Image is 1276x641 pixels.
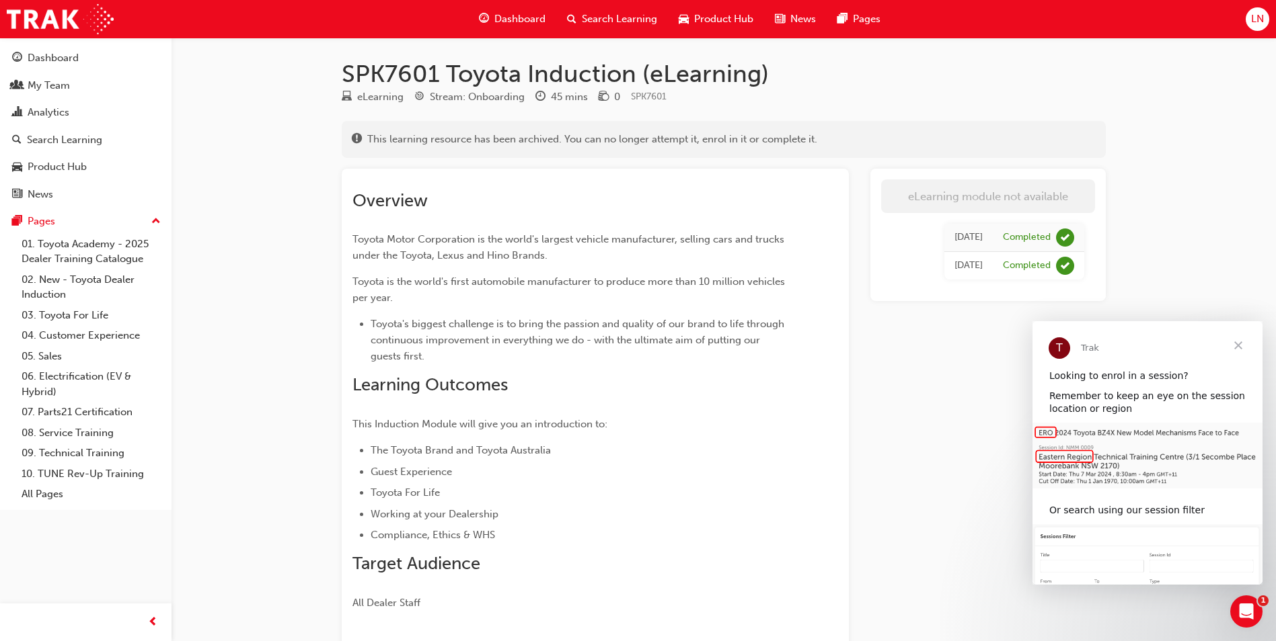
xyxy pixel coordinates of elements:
[352,190,428,211] span: Overview
[16,423,166,443] a: 08. Service Training
[954,230,983,245] div: Tue Jun 09 2020 16:12:59 GMT+1000 (Australian Eastern Standard Time)
[16,464,166,484] a: 10. TUNE Rev-Up Training
[5,43,166,209] button: DashboardMy TeamAnalyticsSearch LearningProduct HubNews
[12,52,22,65] span: guage-icon
[430,89,525,105] div: Stream: Onboarding
[5,46,166,71] a: Dashboard
[16,325,166,346] a: 04. Customer Experience
[631,91,667,102] span: Learning resource code
[614,89,620,105] div: 0
[567,11,576,28] span: search-icon
[342,91,352,103] span: learningResourceType_ELEARNING-icon
[679,11,689,28] span: car-icon
[694,11,753,27] span: Product Hub
[28,105,69,120] div: Analytics
[28,78,70,93] div: My Team
[352,275,788,304] span: Toyota is the world's first automobile manufacturer to produce more than 10 million vehicles per ...
[5,155,166,179] a: Product Hub
[352,374,508,395] span: Learning Outcomes
[827,5,891,33] a: pages-iconPages
[352,233,787,261] span: Toyota Motor Corporation is the world's largest vehicle manufacturer, selling cars and trucks und...
[342,59,1106,89] h1: SPK7601 Toyota Induction (eLearning)
[16,402,166,423] a: 07. Parts21 Certification
[1246,7,1269,31] button: LN
[881,179,1095,213] button: eLearning module not available
[12,216,22,228] span: pages-icon
[599,89,620,105] div: Price
[16,443,166,464] a: 09. Technical Training
[28,159,87,175] div: Product Hub
[352,134,362,146] span: exclaim-icon
[16,269,166,305] a: 02. New - Toyota Dealer Induction
[1003,259,1051,272] div: Completed
[1230,595,1263,628] iframe: Intercom live chat
[582,11,657,27] span: Search Learning
[16,484,166,505] a: All Pages
[535,89,588,105] div: Duration
[479,11,489,28] span: guage-icon
[1258,595,1269,606] span: 1
[12,107,22,119] span: chart-icon
[12,80,22,92] span: people-icon
[16,346,166,367] a: 05. Sales
[5,209,166,234] button: Pages
[764,5,827,33] a: news-iconNews
[668,5,764,33] a: car-iconProduct Hub
[352,418,607,430] span: This Induction Module will give you an introduction to:
[556,5,668,33] a: search-iconSearch Learning
[5,100,166,125] a: Analytics
[352,553,480,574] span: Target Audience
[837,11,848,28] span: pages-icon
[371,318,787,362] span: Toyota's biggest challenge is to bring the passion and quality of our brand to life through conti...
[1003,231,1051,244] div: Completed
[16,234,166,269] a: 01. Toyota Academy - 2025 Dealer Training Catalogue
[494,11,546,27] span: Dashboard
[371,529,495,541] span: Compliance, Ethics & WHS
[12,161,22,173] span: car-icon
[1033,321,1263,585] iframe: Intercom live chat message
[954,258,983,273] div: Thu Jul 09 2015 00:00:00 GMT+1000 (Australian Eastern Standard Time)
[414,91,424,103] span: target-icon
[468,5,556,33] a: guage-iconDashboard
[367,132,817,147] span: This learning resource has been archived. You can no longer attempt it, enrol in it or complete it.
[5,128,166,153] a: Search Learning
[7,4,114,34] img: Trak
[342,89,404,105] div: Type
[371,486,440,499] span: Toyota For Life
[5,182,166,207] a: News
[790,11,816,27] span: News
[12,189,22,201] span: news-icon
[371,466,452,478] span: Guest Experience
[853,11,880,27] span: Pages
[535,91,546,103] span: clock-icon
[28,50,79,66] div: Dashboard
[357,89,404,105] div: eLearning
[12,134,22,146] span: search-icon
[371,508,498,520] span: Working at your Dealership
[1056,228,1074,247] span: learningRecordVerb_COMPLETE-icon
[27,132,102,148] div: Search Learning
[1056,257,1074,275] span: learningRecordVerb_COMPLETE-icon
[16,366,166,402] a: 06. Electrification (EV & Hybrid)
[148,614,158,631] span: prev-icon
[16,305,166,326] a: 03. Toyota For Life
[151,213,161,230] span: up-icon
[5,73,166,98] a: My Team
[414,89,525,105] div: Stream
[1251,11,1264,27] span: LN
[352,597,420,609] span: All Dealer Staff
[371,444,551,456] span: The Toyota Brand and Toyota Australia
[599,91,609,103] span: money-icon
[28,214,55,229] div: Pages
[551,89,588,105] div: 45 mins
[775,11,785,28] span: news-icon
[28,187,53,202] div: News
